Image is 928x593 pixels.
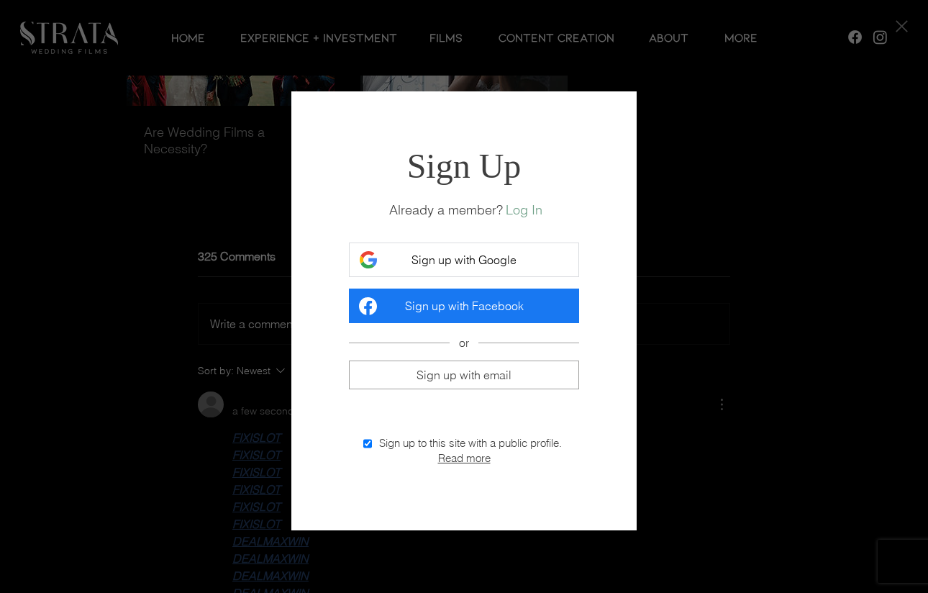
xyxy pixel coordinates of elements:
[417,368,511,382] span: Sign up with email
[506,201,542,219] button: Already a member? Log In
[450,335,478,350] span: or
[389,202,503,218] span: Already a member?
[349,361,579,389] button: Sign up with email
[349,289,579,323] button: Sign up with Facebook
[363,436,562,450] label: Sign up to this site with a public profile.
[438,451,491,465] button: Read more
[411,253,517,267] span: Sign up with Google
[893,17,911,37] button: Close
[405,299,524,313] span: Sign up with Facebook
[363,439,372,448] input: Sign up to this site with a public profile.
[349,243,579,277] button: Sign up with Google
[349,149,579,184] h2: Sign Up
